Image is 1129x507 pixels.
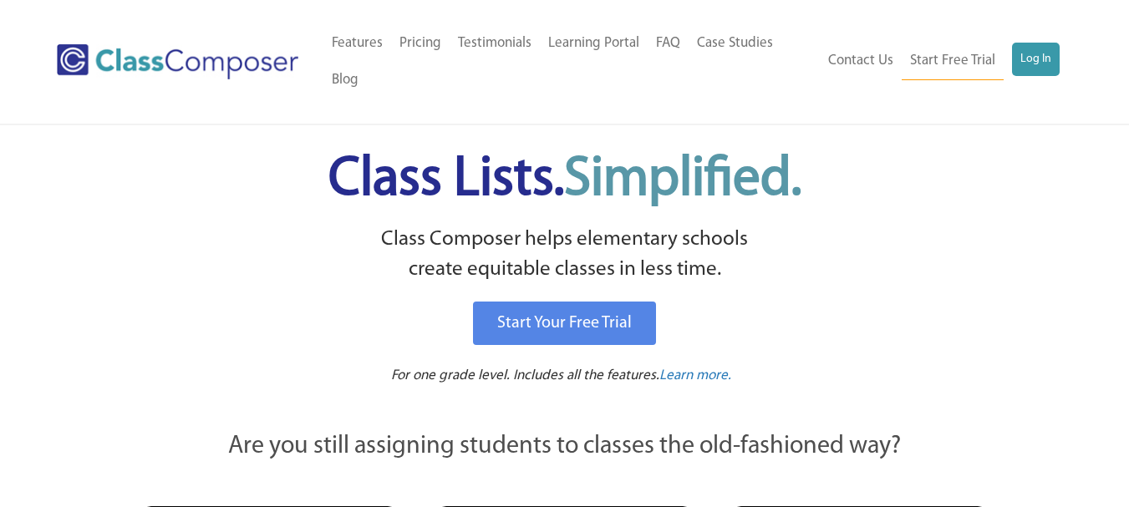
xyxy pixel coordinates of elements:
span: For one grade level. Includes all the features. [391,368,659,383]
a: Contact Us [820,43,902,79]
nav: Header Menu [323,25,819,99]
p: Are you still assigning students to classes the old-fashioned way? [139,428,991,465]
a: Features [323,25,391,62]
a: Blog [323,62,367,99]
span: Start Your Free Trial [497,315,632,332]
a: Start Free Trial [902,43,1004,80]
span: Learn more. [659,368,731,383]
a: Testimonials [450,25,540,62]
img: Class Composer [57,44,298,79]
a: Learn more. [659,366,731,387]
a: Pricing [391,25,450,62]
span: Simplified. [564,153,801,207]
span: Class Lists. [328,153,801,207]
a: Case Studies [689,25,781,62]
a: FAQ [648,25,689,62]
p: Class Composer helps elementary schools create equitable classes in less time. [136,225,994,286]
nav: Header Menu [818,43,1060,80]
a: Log In [1012,43,1060,76]
a: Learning Portal [540,25,648,62]
a: Start Your Free Trial [473,302,656,345]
